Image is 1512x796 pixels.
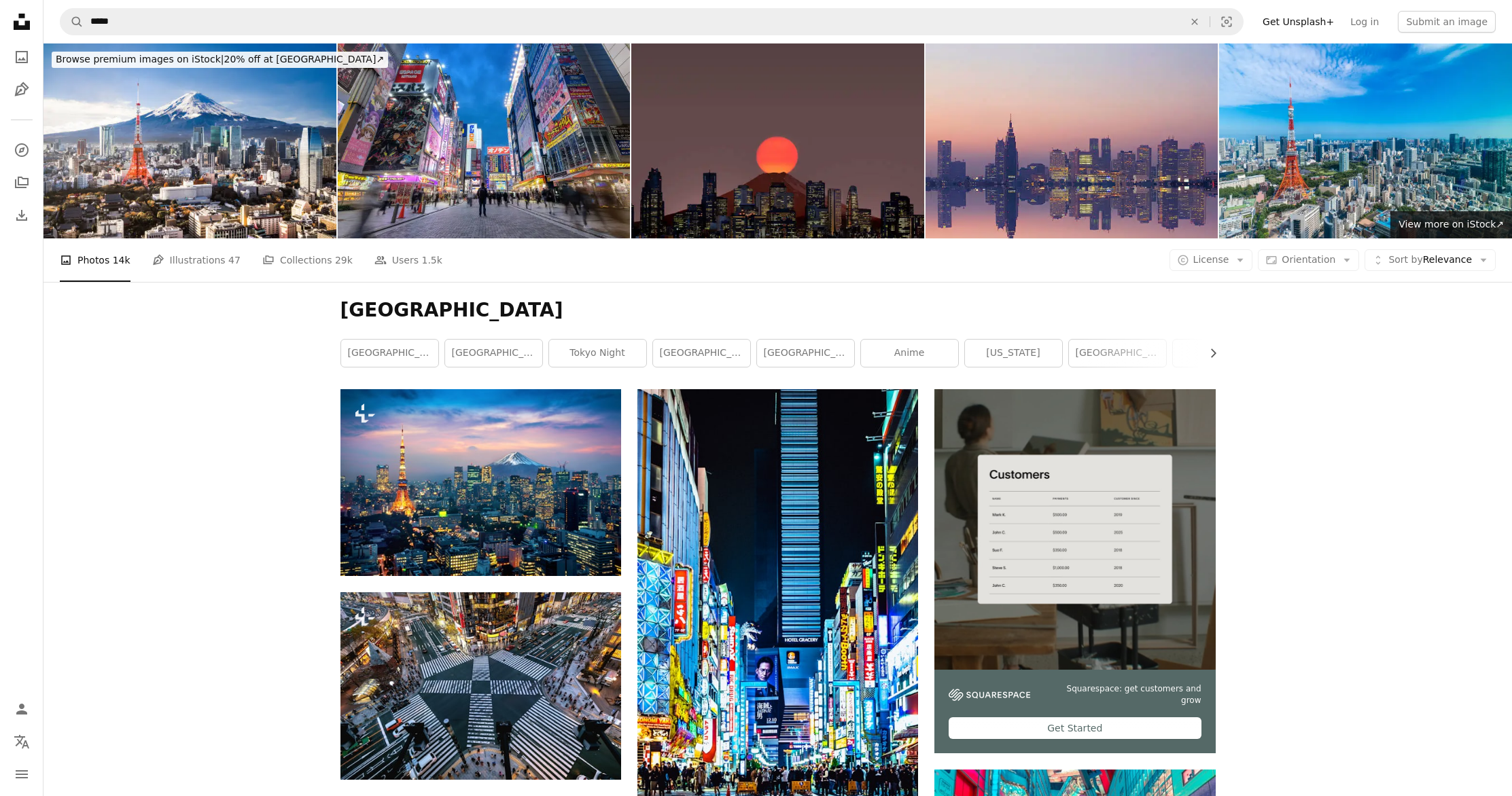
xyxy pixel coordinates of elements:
span: Browse premium images on iStock | [56,54,224,65]
span: Relevance [1388,253,1472,267]
button: Submit an image [1398,11,1496,33]
img: Aerial view of Tokyo cityscape with Fuji mountain in Japan. [340,389,621,576]
img: Mt. Fuji and Tokyo Skyline [43,43,336,238]
a: Log in / Sign up [8,695,35,723]
a: Illustrations 47 [152,238,241,282]
a: [GEOGRAPHIC_DATA] [653,340,750,367]
img: urban city skyline aerial view in Tokyo, Japan [1219,43,1512,238]
img: Aerial view of intersection in Ginza, Tokyo, Japan at night. [340,592,621,779]
a: Log in [1342,11,1387,33]
span: Squarespace: get customers and grow [1047,683,1201,706]
a: Photos [8,43,35,71]
a: [GEOGRAPHIC_DATA] [1069,340,1166,367]
a: Collections [8,169,35,196]
a: [US_STATE] [965,340,1062,367]
button: Menu [8,761,35,788]
h1: [GEOGRAPHIC_DATA] [340,298,1216,323]
span: View more on iStock ↗ [1399,219,1504,230]
img: file-1747939376688-baf9a4a454ffimage [934,389,1215,670]
span: Orientation [1282,254,1335,265]
span: 20% off at [GEOGRAPHIC_DATA] ↗ [56,54,384,65]
button: Visual search [1210,9,1243,35]
div: Get Started [949,717,1201,739]
button: scroll list to the right [1201,340,1216,367]
a: Collections 29k [262,238,353,282]
a: Get Unsplash+ [1254,11,1342,33]
span: 1.5k [422,253,442,268]
a: anime [861,340,958,367]
a: tokyo night [549,340,646,367]
a: Download History [8,202,35,229]
a: Aerial view of intersection in Ginza, Tokyo, Japan at night. [340,679,621,691]
span: 47 [228,253,241,268]
button: Orientation [1258,249,1359,271]
button: Clear [1180,9,1210,35]
button: License [1170,249,1253,271]
a: Users 1.5k [374,238,442,282]
a: Explore [8,137,35,164]
button: Sort byRelevance [1365,249,1496,271]
a: [GEOGRAPHIC_DATA] [757,340,854,367]
img: Tokyo, reflection of Shinjuku business district office towers. [926,43,1218,238]
img: Busy Night At Akihabara, Tokyo, Japan [338,43,631,238]
a: photo of people crossing road [637,594,918,606]
img: file-1747939142011-51e5cc87e3c9 [949,689,1030,701]
a: Illustrations [8,76,35,103]
a: Aerial view of Tokyo cityscape with Fuji mountain in Japan. [340,476,621,488]
a: [GEOGRAPHIC_DATA] [445,340,542,367]
button: Search Unsplash [60,9,84,35]
span: 29k [335,253,353,268]
img: Japan Tokyo mount fuji. sunset [631,43,924,238]
a: city [1173,340,1270,367]
a: [GEOGRAPHIC_DATA] [341,340,438,367]
form: Find visuals sitewide [60,8,1244,35]
a: Browse premium images on iStock|20% off at [GEOGRAPHIC_DATA]↗ [43,43,396,76]
span: Sort by [1388,254,1422,265]
a: View more on iStock↗ [1390,211,1512,238]
span: License [1193,254,1229,265]
a: Squarespace: get customers and growGet Started [934,389,1215,753]
button: Language [8,728,35,755]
